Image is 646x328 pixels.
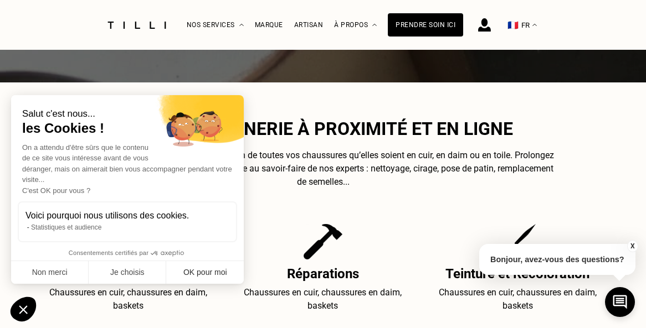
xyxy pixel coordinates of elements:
[627,240,638,252] button: X
[35,286,221,313] p: Chaussures en cuir, chaussures en daim, baskets
[187,1,244,50] div: Nos services
[255,21,283,29] a: Marque
[478,18,491,32] img: icône connexion
[334,1,377,50] div: À propos
[93,150,554,187] span: Nos artisans cordonniers prennent soin de toutes vos chaussures qu’elles soient en cuir, en daim ...
[230,266,416,282] h2: Réparations
[239,24,244,27] img: Menu déroulant
[479,244,635,275] p: Bonjour, avez-vous des questions?
[372,24,377,27] img: Menu déroulant à propos
[230,286,416,313] p: Chaussures en cuir, chaussures en daim, baskets
[507,20,519,30] span: 🇫🇷
[499,224,536,259] img: Teinture et Recoloration
[294,21,324,29] a: Artisan
[133,118,513,139] span: Une cordonnerie à proximité et en ligne
[502,1,542,50] button: 🇫🇷 FR
[304,224,342,259] img: Réparations
[388,13,463,37] a: Prendre soin ici
[104,22,170,29] img: Logo du service de couturière Tilli
[532,24,537,27] img: menu déroulant
[425,266,611,282] h2: Teinture et Recoloration
[425,286,611,313] p: Chaussures en cuir, chaussures en daim, baskets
